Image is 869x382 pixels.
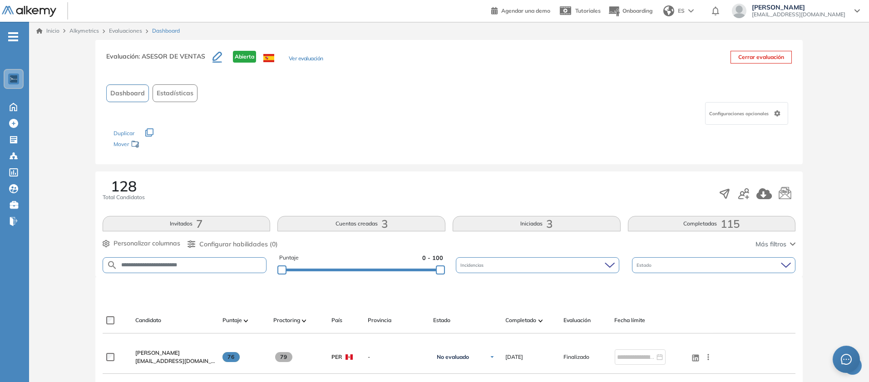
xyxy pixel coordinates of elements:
button: Estadísticas [153,84,197,102]
span: Estado [637,262,653,269]
span: Estadísticas [157,88,193,98]
span: Configurar habilidades (0) [199,240,278,249]
span: Tutoriales [575,7,601,14]
span: [PERSON_NAME] [752,4,845,11]
span: Fecha límite [615,316,646,324]
a: Evaluaciones [109,27,142,34]
img: SEARCH_ALT [107,260,118,271]
img: PER [346,354,353,360]
span: Personalizar columnas [114,239,180,248]
a: Inicio [36,27,59,35]
img: [missing "en.ARROW_ALT" translation] [244,319,248,322]
img: world [663,5,674,16]
div: Estado [632,257,795,273]
span: 76 [222,352,240,362]
img: [missing "en.ARROW_ALT" translation] [302,319,306,322]
div: Configuraciones opcionales [705,102,788,125]
span: Onboarding [622,7,652,14]
span: No evaluado [437,353,469,361]
span: Agendar una demo [501,7,550,14]
span: - [368,353,426,361]
span: 79 [275,352,293,362]
button: Cerrar evaluación [731,51,792,64]
span: Provincia [368,316,391,324]
span: [EMAIL_ADDRESS][DOMAIN_NAME] [135,357,215,365]
img: arrow [688,9,694,13]
span: Estado [433,316,450,324]
span: ES [678,7,685,15]
span: 128 [111,179,137,193]
button: Cuentas creadas3 [277,216,445,231]
div: Incidencias [456,257,619,273]
span: Dashboard [110,88,145,98]
span: : ASESOR DE VENTAS [138,52,205,60]
button: Onboarding [608,1,652,21]
div: Mover [114,137,204,153]
span: PER [331,353,342,361]
span: [DATE] [506,353,523,361]
span: Dashboard [152,27,180,35]
button: Personalizar columnas [103,239,180,248]
span: País [331,316,342,324]
span: Candidato [135,316,161,324]
span: Puntaje [222,316,242,324]
button: Configurar habilidades (0) [188,240,278,249]
span: Proctoring [273,316,300,324]
h3: Evaluación [106,51,212,70]
span: message [841,354,852,365]
span: Incidencias [460,262,485,269]
a: Agendar una demo [491,5,550,15]
span: Completado [506,316,537,324]
button: Dashboard [106,84,149,102]
button: Ver evaluación [289,54,323,64]
span: Más filtros [755,240,786,249]
span: Puntaje [279,254,299,262]
span: [EMAIL_ADDRESS][DOMAIN_NAME] [752,11,845,18]
span: [PERSON_NAME] [135,349,180,356]
span: Finalizado [564,353,590,361]
button: Iniciadas3 [453,216,621,231]
span: Total Candidatos [103,193,145,201]
span: Configuraciones opcionales [709,110,770,117]
a: [PERSON_NAME] [135,349,215,357]
span: Abierta [233,51,256,63]
span: Alkymetrics [69,27,99,34]
img: https://assets.alkemy.org/workspaces/1802/d452bae4-97f6-47ab-b3bf-1c40240bc960.jpg [10,75,17,83]
img: ESP [263,54,274,62]
span: Duplicar [114,130,134,137]
button: Completadas115 [628,216,796,231]
img: Logo [2,6,56,17]
i: - [8,36,18,38]
span: 0 - 100 [422,254,443,262]
img: Ícono de flecha [489,354,495,360]
button: Más filtros [755,240,795,249]
button: Invitados7 [103,216,271,231]
span: Evaluación [564,316,591,324]
img: [missing "en.ARROW_ALT" translation] [538,319,543,322]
